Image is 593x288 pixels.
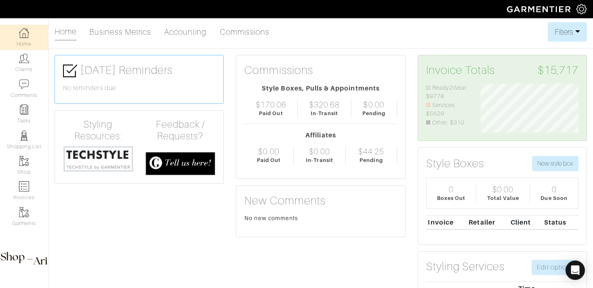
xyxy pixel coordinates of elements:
a: Edit options [532,260,578,275]
th: Invoice [426,215,467,229]
img: garments-icon-b7da505a4dc4fd61783c78ac3ca0ef83fa9d6f193b1c9dc38574b1d14d53ca28.png [19,156,29,166]
h3: Commissions [244,63,313,77]
div: Paid Out [259,109,283,117]
img: techstyle-93310999766a10050dc78ceb7f971a75838126fd19372ce40ba20cdf6a89b94b.png [63,145,133,172]
img: feedback_requests-3821251ac2bd56c73c230f3229a5b25d6eb027adea667894f41107c140538ee0.png [145,152,216,175]
img: dashboard-icon-dbcd8f5a0b271acd01030246c82b418ddd0df26cd7fceb0bd07c9910d44c42f6.png [19,28,29,38]
div: $44.25 [358,147,384,156]
img: gear-icon-white-bd11855cb880d31180b6d7d6211b90ccbf57a29d726f0c71d8c61bd08dd39cc2.png [576,4,587,14]
div: In-Transit [306,156,333,164]
div: Affiliates [244,130,397,140]
li: Other: $310 [426,118,469,127]
div: $0.00 [258,147,279,156]
button: Filters [548,22,587,42]
a: Commissions [220,24,270,40]
div: Open Intercom Messenger [566,261,585,280]
div: $0.00 [492,185,513,194]
h6: No reminders due [63,84,215,92]
li: Services: $5629 [426,101,469,118]
div: Boxes Out [437,194,465,202]
div: 0 [552,185,557,194]
div: $0.00 [363,100,384,109]
div: Pending [362,109,385,117]
img: check-box-icon-36a4915ff3ba2bd8f6e4f29bc755bb66becd62c870f447fc0dd1365fcfddab58.png [63,64,77,78]
div: 0 [449,185,454,194]
div: $0.00 [309,147,330,156]
div: No new comments [244,214,397,222]
div: Style Boxes, Pulls & Appointments [244,84,397,93]
img: orders-icon-0abe47150d42831381b5fb84f609e132dff9fe21cb692f30cb5eec754e2cba89.png [19,181,29,191]
div: In-Transit [311,109,338,117]
img: garments-icon-b7da505a4dc4fd61783c78ac3ca0ef83fa9d6f193b1c9dc38574b1d14d53ca28.png [19,207,29,217]
h3: [DATE] Reminders [63,63,215,78]
img: stylists-icon-eb353228a002819b7ec25b43dbf5f0378dd9e0616d9560372ff212230b889e62.png [19,130,29,141]
div: $170.06 [256,100,286,109]
h4: Feedback / Requests? [145,119,216,142]
h4: Styling Resources: [63,119,133,142]
a: Accounting [164,24,207,40]
button: New style box [532,156,578,171]
img: reminder-icon-8004d30b9f0a5d33ae49ab947aed9ed385cf756f9e5892f1edd6e32f2345188e.png [19,105,29,115]
th: Status [542,215,578,229]
h3: Styling Services [426,260,505,273]
img: clients-icon-6bae9207a08558b7cb47a8932f037763ab4055f8c8b6bfacd5dc20c3e0201464.png [19,53,29,63]
div: $320.68 [309,100,340,109]
div: Pending [360,156,383,164]
div: Total Value [487,194,519,202]
h3: Style Boxes [426,157,484,170]
img: garmentier-logo-header-white-b43fb05a5012e4ada735d5af1a66efaba907eab6374d6393d1fbf88cb4ef424d.png [503,2,576,16]
li: Ready2Wear: $9778 [426,84,469,101]
span: $15,717 [538,63,578,77]
th: Client [509,215,542,229]
a: Business Metrics [89,24,151,40]
h3: Invoice Totals [426,63,578,77]
a: Home [55,23,76,41]
div: Paid Out [257,156,281,164]
div: Due Soon [540,194,567,202]
img: comment-icon-a0a6a9ef722e966f86d9cbdc48e553b5cf19dbc54f86b18d962a5391bc8f6eb6.png [19,79,29,89]
h3: New Comments [244,194,397,208]
th: Retailer [467,215,509,229]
